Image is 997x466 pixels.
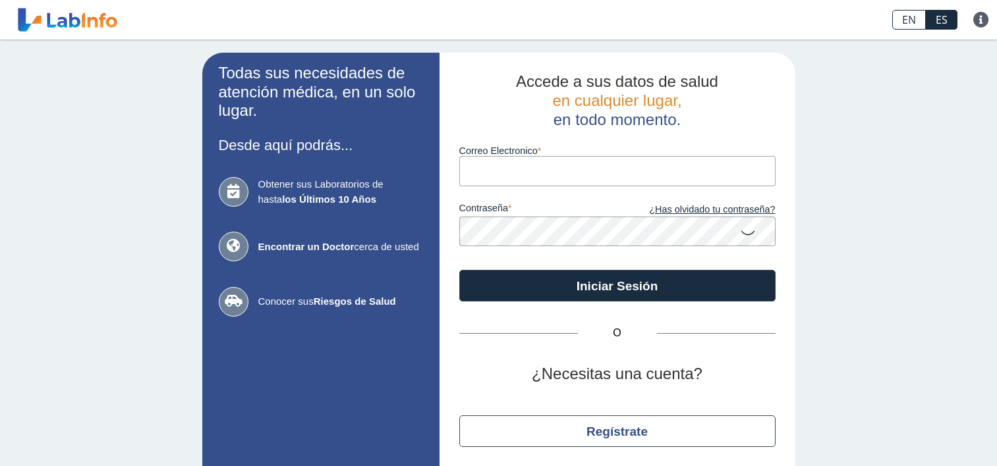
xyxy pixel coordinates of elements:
[314,296,396,307] b: Riesgos de Salud
[926,10,957,30] a: ES
[617,203,776,217] a: ¿Has olvidado tu contraseña?
[552,91,681,109] span: en cualquier lugar,
[258,294,423,309] span: Conocer sus
[258,241,355,252] b: Encontrar un Doctor
[578,325,657,341] span: O
[282,194,376,205] b: los Últimos 10 Años
[459,203,617,217] label: contraseña
[516,72,718,90] span: Accede a sus datos de salud
[892,10,926,30] a: EN
[459,145,776,156] label: Correo Electronico
[459,415,776,447] button: Regístrate
[219,137,423,153] h3: Desde aquí podrás...
[554,111,681,128] span: en todo momento.
[459,365,776,384] h2: ¿Necesitas una cuenta?
[219,64,423,120] h2: Todas sus necesidades de atención médica, en un solo lugar.
[258,240,423,255] span: cerca de usted
[459,270,776,301] button: Iniciar Sesión
[258,177,423,207] span: Obtener sus Laboratorios de hasta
